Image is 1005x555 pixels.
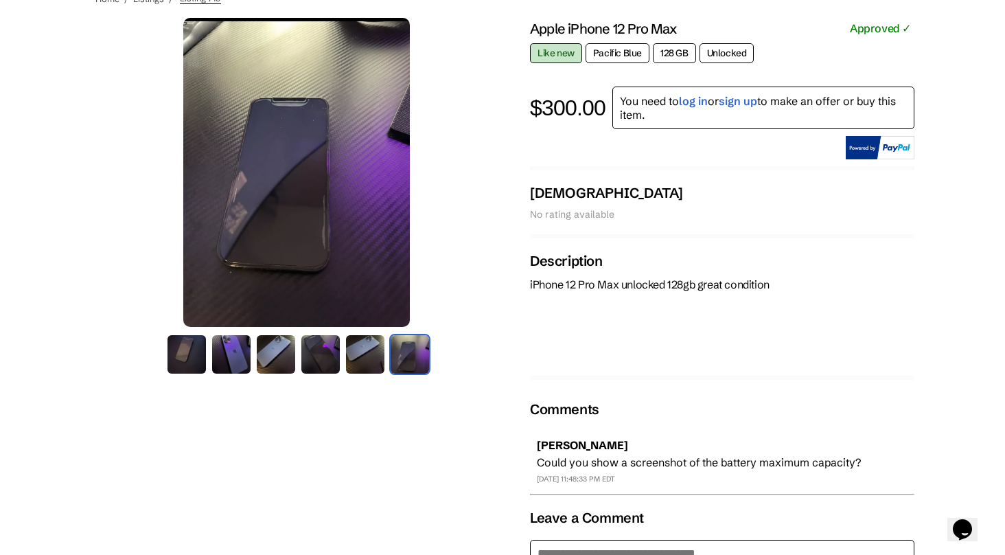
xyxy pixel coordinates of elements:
[166,334,207,375] img: Apple - iPhone 12 Pro Max
[537,438,628,452] strong: [PERSON_NAME]
[612,87,914,129] p: You need to or to make an offer or buy this item.
[719,94,757,108] a: sign up
[537,475,615,484] small: [DATE] 11:48:33 PM EDT
[530,276,914,362] p: iPhone 12 Pro Max unlocked 128gb great condition
[586,43,649,63] span: Pacific Blue
[530,400,914,418] h2: Comments
[183,18,410,327] img: Main Image
[530,43,582,63] span: Like new
[345,334,386,375] img: Apple - iPhone 12 Pro Max
[530,184,683,201] span: [DEMOGRAPHIC_DATA]
[653,43,696,63] span: 128 GB
[255,334,297,375] img: Apple - iPhone 12 Pro Max
[537,455,908,469] div: Could you show a screenshot of the battery maximum capacity?
[389,334,430,375] img: Apple - iPhone 12 Pro Max
[211,334,252,375] img: Apple - iPhone 12 Pro Max
[700,43,754,63] span: Unlocked
[679,94,708,108] a: log in
[846,18,914,38] span: Approved ✓
[947,500,991,541] iframe: chat widget
[300,334,341,375] img: Apple - iPhone 12 Pro Max
[530,208,614,220] span: No rating available
[530,509,914,526] h3: Leave a Comment
[530,252,914,269] h2: Description
[530,95,605,121] div: $300.00
[530,20,677,37] div: Apple iPhone 12 Pro Max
